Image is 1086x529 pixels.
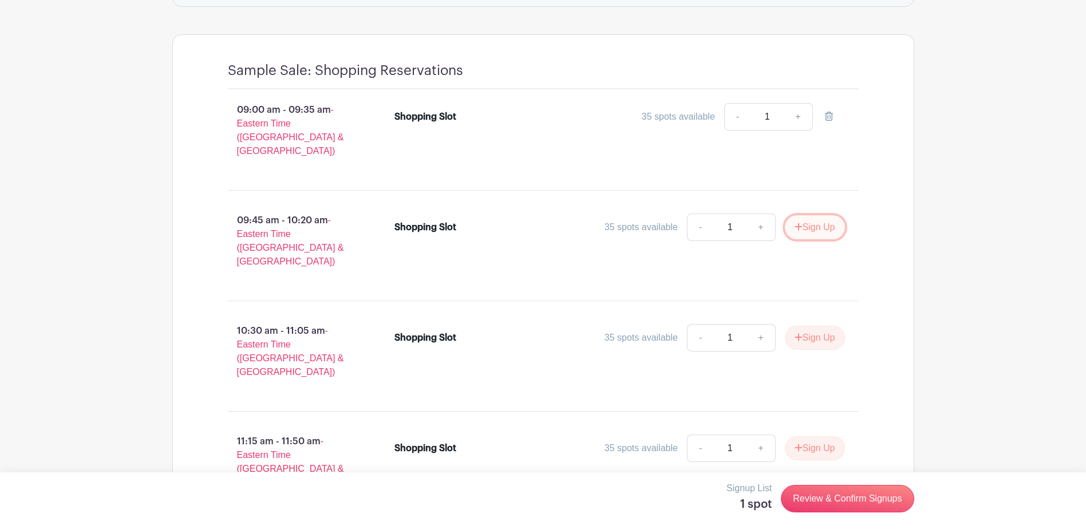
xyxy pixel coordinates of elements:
[784,103,812,131] a: +
[785,326,845,350] button: Sign Up
[394,110,456,124] div: Shopping Slot
[237,326,344,377] span: - Eastern Time ([GEOGRAPHIC_DATA] & [GEOGRAPHIC_DATA])
[724,103,751,131] a: -
[394,441,456,455] div: Shopping Slot
[747,324,775,352] a: +
[726,498,772,511] h5: 1 spot
[747,435,775,462] a: +
[394,331,456,345] div: Shopping Slot
[605,441,678,455] div: 35 spots available
[726,481,772,495] p: Signup List
[605,331,678,345] div: 35 spots available
[237,105,344,156] span: - Eastern Time ([GEOGRAPHIC_DATA] & [GEOGRAPHIC_DATA])
[642,110,715,124] div: 35 spots available
[210,319,377,384] p: 10:30 am - 11:05 am
[210,430,377,494] p: 11:15 am - 11:50 am
[781,485,914,512] a: Review & Confirm Signups
[210,209,377,273] p: 09:45 am - 10:20 am
[237,215,344,266] span: - Eastern Time ([GEOGRAPHIC_DATA] & [GEOGRAPHIC_DATA])
[687,214,713,241] a: -
[210,98,377,163] p: 09:00 am - 09:35 am
[747,214,775,241] a: +
[228,62,463,79] h4: Sample Sale: Shopping Reservations
[785,436,845,460] button: Sign Up
[687,435,713,462] a: -
[785,215,845,239] button: Sign Up
[605,220,678,234] div: 35 spots available
[687,324,713,352] a: -
[394,220,456,234] div: Shopping Slot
